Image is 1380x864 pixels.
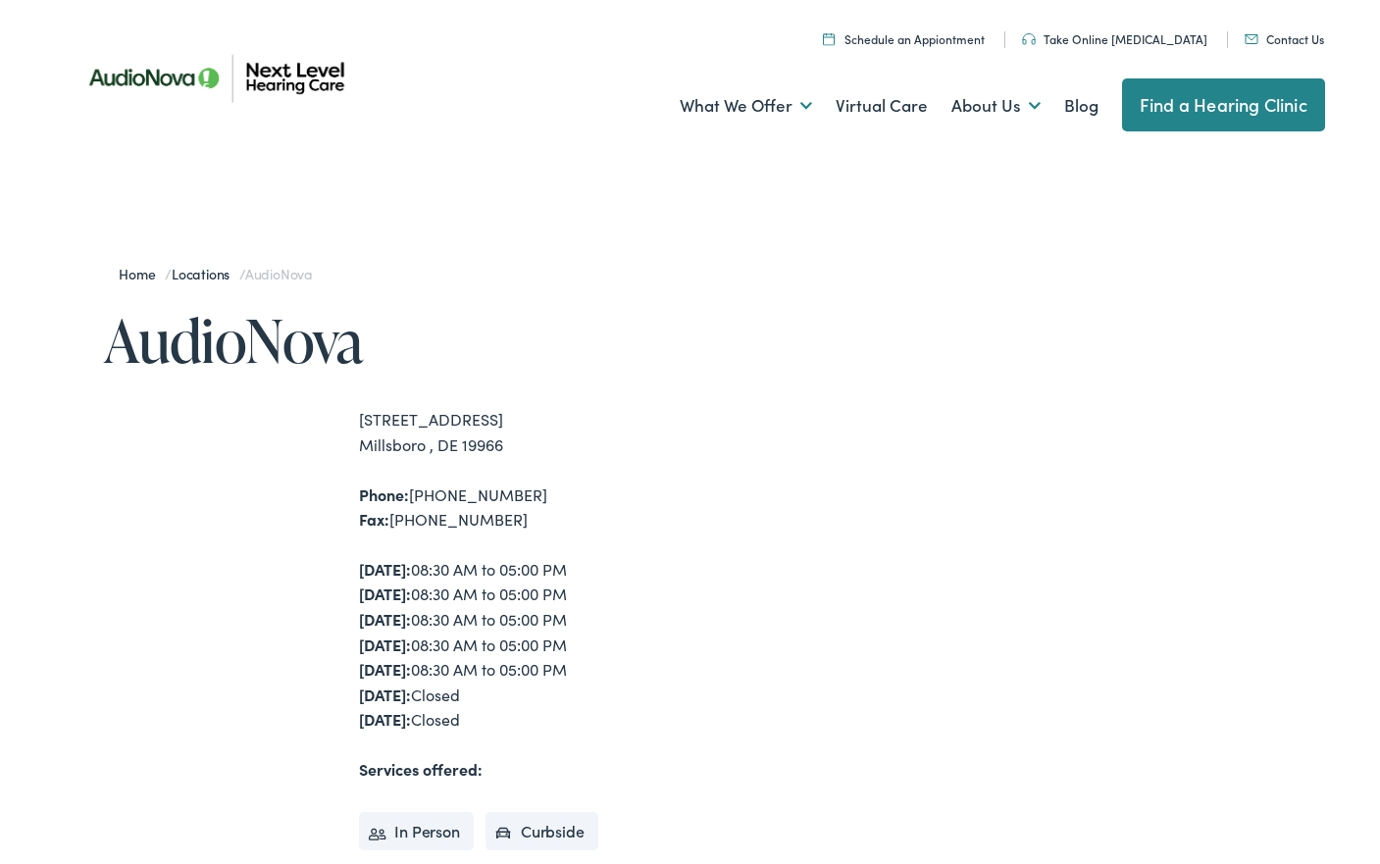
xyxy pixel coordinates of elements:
strong: [DATE]: [359,658,411,680]
a: Schedule an Appiontment [823,30,985,47]
span: AudioNova [245,264,312,283]
div: 08:30 AM to 05:00 PM 08:30 AM to 05:00 PM 08:30 AM to 05:00 PM 08:30 AM to 05:00 PM 08:30 AM to 0... [359,557,690,733]
strong: [DATE]: [359,558,411,580]
strong: [DATE]: [359,634,411,655]
a: About Us [951,70,1041,142]
strong: Services offered: [359,758,483,780]
img: An icon representing mail communication is presented in a unique teal color. [1245,34,1258,44]
a: Locations [172,264,239,283]
img: Calendar icon representing the ability to schedule a hearing test or hearing aid appointment at N... [823,32,835,45]
span: / / [119,264,312,283]
h1: AudioNova [104,308,690,373]
div: [PHONE_NUMBER] [PHONE_NUMBER] [359,483,690,533]
img: An icon symbolizing headphones, colored in teal, suggests audio-related services or features. [1022,33,1036,45]
strong: [DATE]: [359,608,411,630]
div: [STREET_ADDRESS] Millsboro , DE 19966 [359,407,690,457]
strong: [DATE]: [359,583,411,604]
a: Find a Hearing Clinic [1122,78,1325,131]
strong: [DATE]: [359,708,411,730]
a: Contact Us [1245,30,1324,47]
strong: Phone: [359,483,409,505]
a: What We Offer [680,70,812,142]
a: Take Online [MEDICAL_DATA] [1022,30,1207,47]
li: In Person [359,812,474,851]
a: Home [119,264,165,283]
li: Curbside [486,812,598,851]
strong: Fax: [359,508,389,530]
a: Blog [1064,70,1099,142]
a: Virtual Care [836,70,928,142]
strong: [DATE]: [359,684,411,705]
